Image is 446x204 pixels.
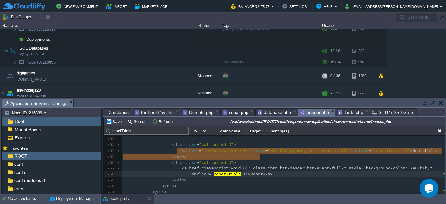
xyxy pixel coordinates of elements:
[4,99,67,107] span: Application Servers : Configs
[345,3,440,10] button: [EMAIL_ADDRESS][PERSON_NAME][DOMAIN_NAME]
[104,189,116,195] div: 771
[300,109,329,116] span: header.php
[17,57,26,67] img: AMDAwAAAACH5BAEAAAAALAAAAAABAAEAAAICRAEAOw==
[135,109,174,116] span: turfBookPay.php
[177,178,184,182] span: div
[172,178,177,182] span: </
[250,129,262,133] label: Regex
[253,148,265,153] span: class
[13,153,28,159] a: ROOT
[231,3,271,10] button: Balance ₹2175.76
[199,166,202,170] span: =
[202,148,251,153] span: "javascript:void(0)"
[330,24,339,34] div: 1 / 84
[223,60,248,64] span: 9.1.0-almalinux-9
[50,196,95,202] button: Deployment Manager
[174,160,182,165] span: div
[258,109,291,116] span: database.php
[199,148,202,153] span: =
[184,166,187,170] span: a
[189,166,199,170] span: href
[2,13,33,21] button: Env Groups
[17,94,46,100] a: [DOMAIN_NAME]
[17,87,41,94] a: env-nodejs20
[410,148,413,153] span: >
[432,148,435,153] span: a
[2,3,45,10] img: CloudJiffy
[6,67,14,84] img: AMDAwAAAACH5BAEAAAAALAAAAAABAAEAAAICRAEAOw==
[104,183,116,189] div: 770
[13,186,24,191] a: cron
[17,76,46,83] a: [DOMAIN_NAME]
[233,160,236,165] span: >
[352,45,373,57] div: 3%
[336,108,369,116] li: /var/www/webroot/ROOT/bookthesportsnew/application/controllers/Turfs.php
[26,60,56,65] a: Node ID:216835
[189,22,220,29] div: Status
[13,35,17,44] img: AMDAwAAAACH5BAEAAAAALAAAAAABAAEAAAICRAEAOw==
[199,160,234,165] span: "col col-md-3"
[13,169,28,175] a: conf.d
[174,184,177,188] span: >
[172,154,177,159] span: </
[1,22,188,29] div: Name
[214,172,241,176] span: resetTrials
[371,148,410,153] span: "searchTrials()"
[106,3,129,10] button: Import
[106,119,124,124] button: Save
[183,109,214,116] span: Remote.php
[199,142,234,147] span: "col col-md-3"
[241,172,248,176] span: ()"
[220,22,320,29] div: Tags
[352,57,373,67] div: 3%
[413,148,427,153] span: Search
[4,110,44,115] button: Node ID: 216836
[184,142,197,147] span: class
[351,148,369,153] span: onclick
[8,146,29,151] a: Favorites
[223,109,248,116] span: script.php
[268,166,346,170] span: "btn btn-danger btn-event-full2"
[8,194,47,204] div: No active tasks
[167,184,174,188] span: div
[0,85,5,102] img: AMDAwAAAACH5BAEAAAAALAAAAAABAAEAAAICRAEAOw==
[104,148,116,154] div: 764
[13,135,31,141] a: Exports
[330,57,341,67] div: 12 / 84
[13,127,42,132] span: Mount Points
[19,46,49,51] a: SQL DatabasesMySQL CE 9.1.0
[104,160,116,166] div: 766
[263,172,268,176] span: </
[282,3,309,10] button: Settings
[330,67,340,84] div: 0 / 36
[352,85,373,102] div: 6%
[268,148,349,153] span: "btn btn-primary btn-event-full2"
[104,136,116,142] div: 762
[316,3,334,10] button: Help
[13,161,24,167] a: conf
[13,119,25,124] a: Root
[184,148,187,153] span: a
[127,119,148,124] button: Search
[104,171,116,177] div: 768
[13,24,17,34] img: AMDAwAAAACH5BAEAAAAALAAAAAABAAEAAAICRAEAOw==
[251,172,263,176] span: Reset
[233,142,236,147] span: >
[19,46,49,51] span: SQL Databases
[13,178,46,183] span: conf.modules.d
[26,27,56,32] a: Node ID:216836
[0,67,5,84] img: AMDAwAAAACH5BAEAAAAALAAAAAABAAEAAAICRAEAOw==
[26,60,56,65] span: 216835
[220,108,255,116] li: /var/www/webroot/ROOT/bookthesportsnew/application/views/template/home/script.php
[352,24,373,34] div: 5%
[26,60,42,65] span: Node ID:
[427,148,433,153] span: </
[17,70,35,76] a: digigames
[172,142,175,147] span: <
[103,196,130,202] button: booksporty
